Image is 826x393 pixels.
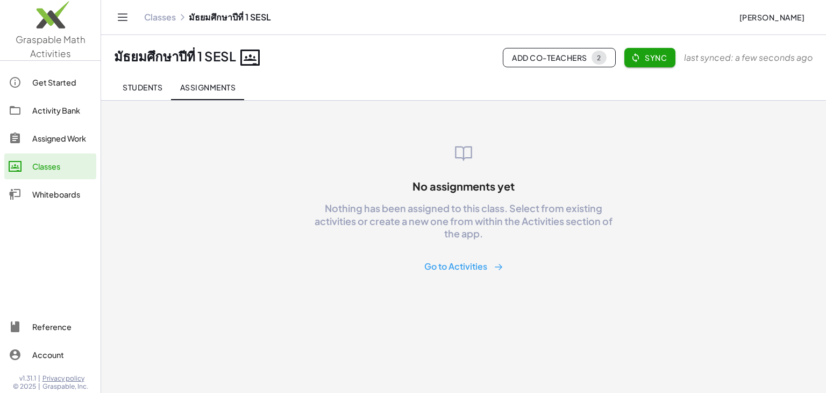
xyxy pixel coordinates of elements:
[4,181,96,207] a: Whiteboards
[42,374,88,383] a: Privacy policy
[633,53,667,62] span: Sync
[32,188,92,201] div: Whiteboards
[624,48,675,67] button: Sync
[4,69,96,95] a: Get Started
[32,76,92,89] div: Get Started
[4,153,96,179] a: Classes
[4,314,96,340] a: Reference
[512,51,607,65] span: Add Co-Teachers
[4,97,96,123] a: Activity Bank
[32,348,92,361] div: Account
[108,179,820,193] h2: No assignments yet
[503,48,616,67] button: Add Co-Teachers2
[32,320,92,333] div: Reference
[4,342,96,368] a: Account
[38,374,40,383] span: |
[38,382,40,391] span: |
[16,33,86,59] span: Graspable Math Activities
[309,202,618,240] p: Nothing has been assigned to this class. Select from existing activities or create a new one from...
[730,8,813,27] button: [PERSON_NAME]
[32,160,92,173] div: Classes
[13,382,36,391] span: © 2025
[32,104,92,117] div: Activity Bank
[123,82,162,92] span: Students
[739,12,804,22] span: [PERSON_NAME]
[416,257,512,277] button: Go to Activities
[32,132,92,145] div: Assigned Work
[4,125,96,151] a: Assigned Work
[684,51,813,64] span: last synced: a few seconds ago
[180,82,236,92] span: Assignments
[19,374,36,383] span: v1.31.1
[114,9,131,26] button: Toggle navigation
[144,12,176,23] a: Classes
[597,54,601,62] div: 2
[42,382,88,391] span: Graspable, Inc.
[114,48,260,68] div: มัธยมศึกษาปีที่ 1 SESL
